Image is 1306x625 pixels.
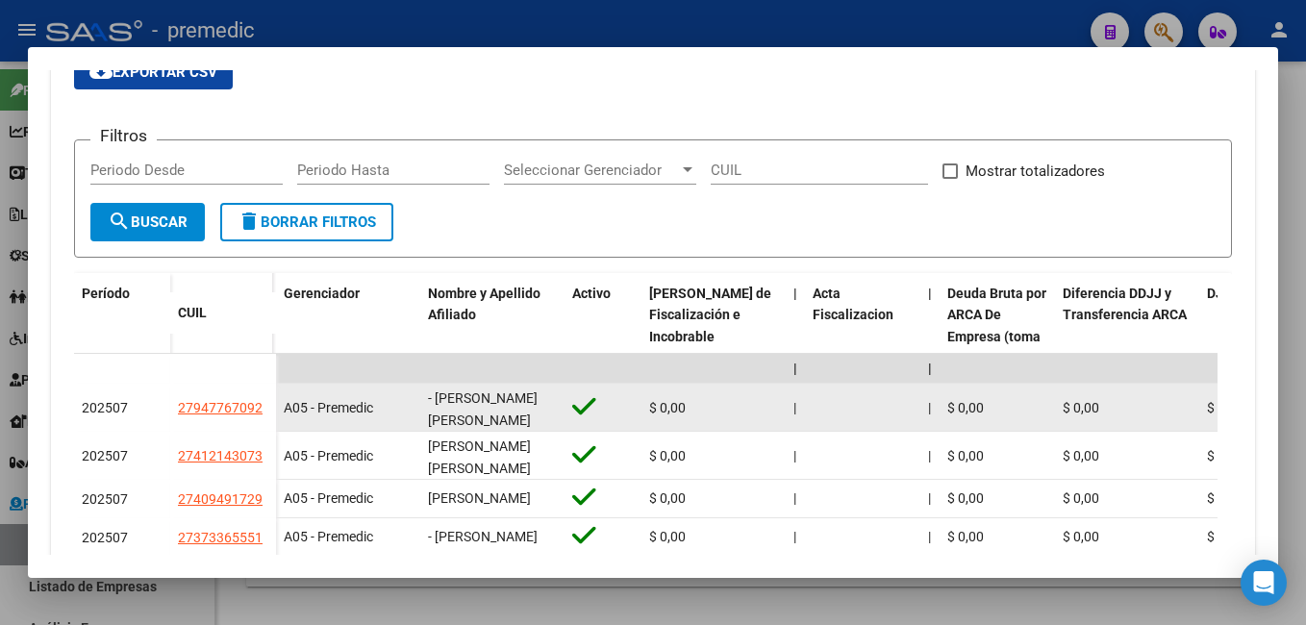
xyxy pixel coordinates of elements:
span: $ 97.038,54 [1207,400,1278,415]
mat-icon: search [108,210,131,233]
span: Período [82,286,130,301]
span: Diferencia DDJJ y Transferencia ARCA [1063,286,1187,323]
datatable-header-cell: Deuda Bruta por ARCA De Empresa (toma en cuenta todos los afiliados) [940,273,1055,402]
span: 27409491729 [178,491,263,507]
span: 27412143073 [178,448,263,463]
datatable-header-cell: Deuda Bruta Neto de Fiscalización e Incobrable [641,273,786,402]
span: | [793,286,797,301]
span: | [928,286,932,301]
button: Exportar CSV [74,55,233,89]
datatable-header-cell: Período [74,273,170,354]
span: | [793,361,797,376]
span: $ 0,00 [947,529,984,544]
datatable-header-cell: Acta Fiscalizacion [805,273,920,402]
span: 202507 [82,400,128,415]
span: [PERSON_NAME] [PERSON_NAME] [428,438,531,476]
span: Borrar Filtros [238,213,376,231]
span: - [PERSON_NAME] [PERSON_NAME] [428,390,538,428]
span: CUIL [178,305,207,320]
span: Seleccionar Gerenciador [504,162,679,179]
span: 202507 [82,448,128,463]
span: | [793,400,796,415]
datatable-header-cell: Nombre y Apellido Afiliado [420,273,565,402]
span: $ 0,00 [947,448,984,463]
datatable-header-cell: Gerenciador [276,273,420,402]
span: DJ Total [1207,286,1258,301]
mat-icon: delete [238,210,261,233]
span: Acta Fiscalizacion [813,286,893,323]
datatable-header-cell: | [920,273,940,402]
span: $ 0,00 [1063,400,1099,415]
span: | [928,529,931,544]
span: $ 0,00 [649,490,686,506]
span: | [793,448,796,463]
span: $ 0,00 [649,400,686,415]
datatable-header-cell: Diferencia DDJJ y Transferencia ARCA [1055,273,1199,402]
span: A05 - Premedic [284,400,373,415]
span: Gerenciador [284,286,360,301]
span: A05 - Premedic [284,448,373,463]
datatable-header-cell: CUIL [170,292,276,334]
span: $ 0,00 [1063,529,1099,544]
span: | [793,490,796,506]
span: Exportar CSV [89,63,217,81]
span: Buscar [108,213,188,231]
span: Deuda Bruta por ARCA De Empresa (toma en cuenta todos los afiliados) [947,286,1046,388]
span: $ 92.875,83 [1207,448,1278,463]
span: $ 0,00 [947,400,984,415]
span: 202507 [82,530,128,545]
div: Open Intercom Messenger [1241,560,1287,606]
span: Nombre y Apellido Afiliado [428,286,540,323]
span: $ 0,00 [649,448,686,463]
span: $ 133.028,45 [1207,529,1286,544]
mat-icon: cloud_download [89,60,113,83]
span: 27373365551 [178,530,263,545]
span: $ 0,00 [947,490,984,506]
span: | [928,448,931,463]
span: 202507 [82,491,128,507]
span: $ 0,00 [1063,448,1099,463]
datatable-header-cell: | [786,273,805,402]
datatable-header-cell: Activo [565,273,641,402]
span: [PERSON_NAME] [428,490,531,506]
span: Mostrar totalizadores [966,160,1105,183]
span: A05 - Premedic [284,529,373,544]
span: $ 0,00 [1063,490,1099,506]
span: | [928,361,932,376]
span: A05 - Premedic [284,490,373,506]
button: Borrar Filtros [220,203,393,241]
span: | [928,400,931,415]
button: Buscar [90,203,205,241]
span: $ 58.857,25 [1207,490,1278,506]
h3: Filtros [90,125,157,146]
span: - [PERSON_NAME] [428,529,538,544]
span: | [793,529,796,544]
span: $ 0,00 [649,529,686,544]
span: [PERSON_NAME] de Fiscalización e Incobrable [649,286,771,345]
span: 27947767092 [178,400,263,415]
span: Activo [572,286,611,301]
span: | [928,490,931,506]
